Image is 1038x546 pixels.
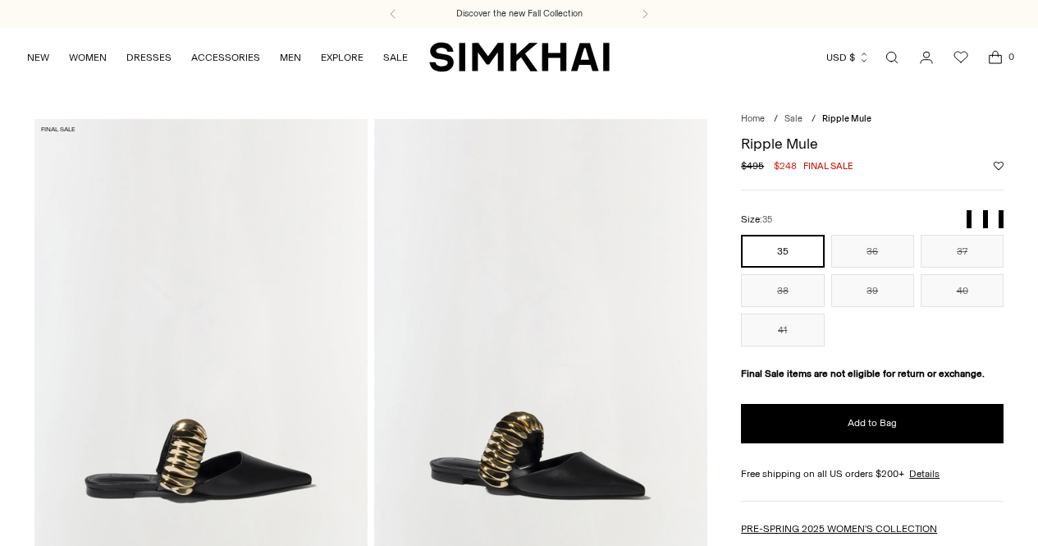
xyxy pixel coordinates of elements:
button: 35 [741,235,824,268]
a: SALE [383,39,408,76]
a: Open cart modal [979,41,1012,74]
a: NEW [27,39,49,76]
a: Wishlist [944,41,977,74]
nav: breadcrumbs [741,112,1004,126]
button: Add to Wishlist [994,161,1004,171]
a: Details [909,466,940,481]
a: SIMKHAI [429,41,610,73]
button: Add to Bag [741,404,1004,443]
button: 40 [921,274,1004,307]
h1: Ripple Mule [741,136,1004,151]
strong: Final Sale items are not eligible for return or exchange. [741,368,985,379]
label: Size: [741,212,772,227]
button: 37 [921,235,1004,268]
a: Sale [784,113,803,124]
span: 0 [1004,49,1018,64]
button: 36 [831,235,914,268]
a: ACCESSORIES [191,39,260,76]
a: Open search modal [876,41,908,74]
button: USD $ [826,39,870,76]
div: / [812,112,816,126]
span: Ripple Mule [822,113,871,124]
s: $495 [741,158,764,173]
a: PRE-SPRING 2025 WOMEN'S COLLECTION [741,523,937,535]
a: DRESSES [126,39,171,76]
button: 41 [741,314,824,346]
a: EXPLORE [321,39,364,76]
a: Go to the account page [910,41,943,74]
a: WOMEN [69,39,107,76]
div: / [774,112,778,126]
button: 38 [741,274,824,307]
a: Discover the new Fall Collection [456,7,583,21]
span: $248 [774,158,797,173]
div: Free shipping on all US orders $200+ [741,466,1004,481]
span: Add to Bag [848,416,897,430]
a: MEN [280,39,301,76]
button: 39 [831,274,914,307]
span: 35 [762,214,772,225]
a: Home [741,113,765,124]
